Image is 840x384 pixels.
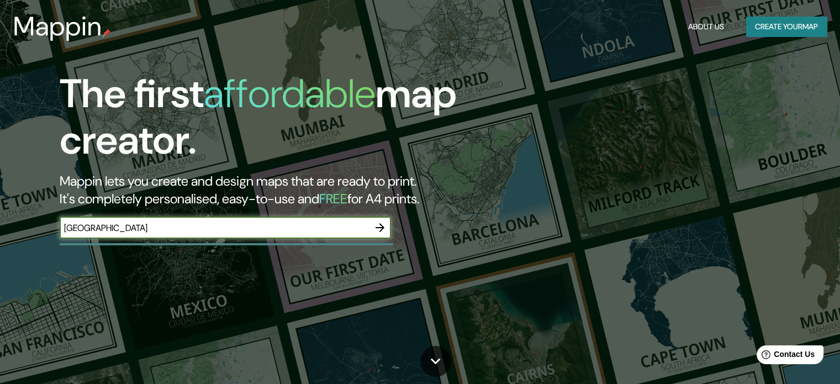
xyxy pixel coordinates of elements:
[746,17,827,37] button: Create yourmap
[684,17,728,37] button: About Us
[60,172,480,208] h2: Mappin lets you create and design maps that are ready to print. It's completely personalised, eas...
[60,71,480,172] h1: The first map creator.
[742,341,828,372] iframe: Help widget launcher
[13,11,102,42] h3: Mappin
[204,68,376,119] h1: affordable
[319,190,347,207] h5: FREE
[60,222,369,234] input: Choose your favourite place
[102,29,111,38] img: mappin-pin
